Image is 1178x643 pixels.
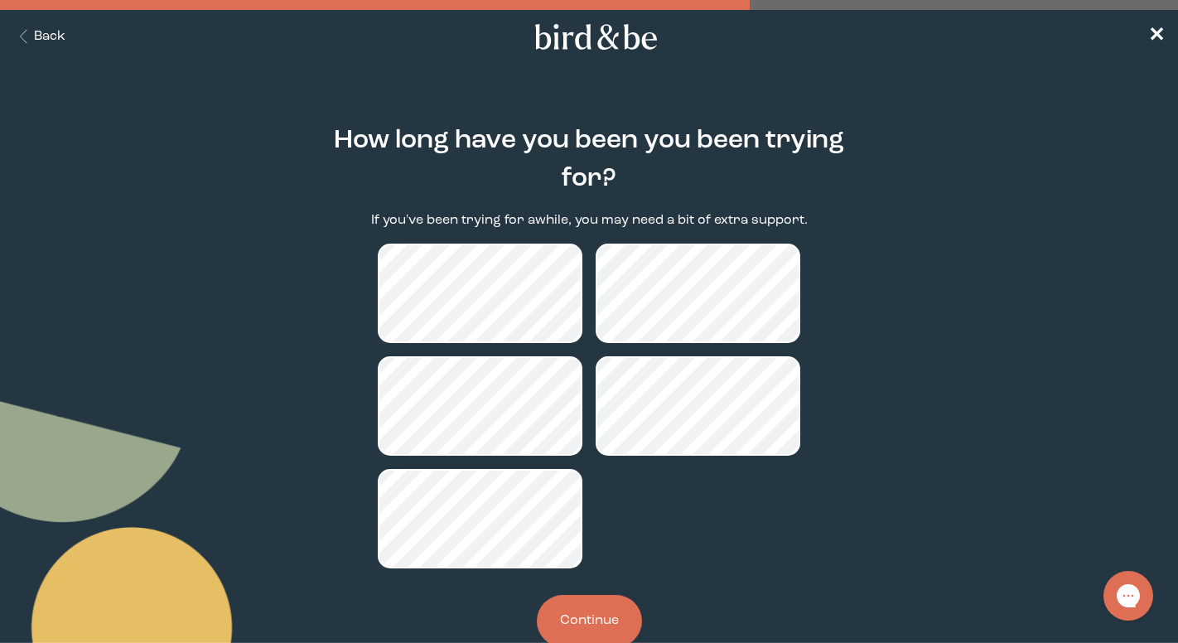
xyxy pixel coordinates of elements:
[1148,27,1165,46] span: ✕
[13,27,65,46] button: Back Button
[308,122,871,198] h2: How long have you been you been trying for?
[1148,22,1165,51] a: ✕
[371,211,808,230] p: If you've been trying for awhile, you may need a bit of extra support.
[1095,565,1161,626] iframe: Gorgias live chat messenger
